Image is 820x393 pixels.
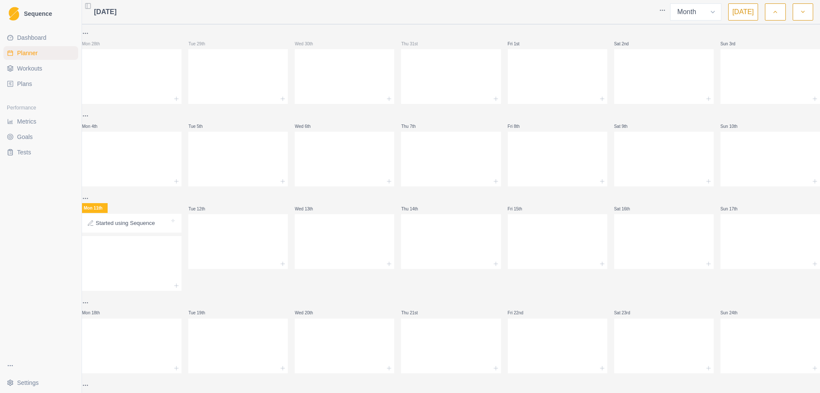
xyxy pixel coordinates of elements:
[508,206,533,212] p: Fri 15th
[17,133,33,141] span: Goals
[720,206,746,212] p: Sun 17th
[17,117,36,126] span: Metrics
[508,310,533,316] p: Fri 22nd
[9,7,19,21] img: Logo
[82,214,182,233] div: Started using Sequence
[614,310,640,316] p: Sat 23rd
[720,310,746,316] p: Sun 24th
[720,123,746,130] p: Sun 10th
[295,123,320,130] p: Wed 6th
[614,41,640,47] p: Sat 2nd
[3,3,78,24] a: LogoSequence
[188,41,214,47] p: Tue 29th
[3,101,78,115] div: Performance
[82,123,108,130] p: Mon 4th
[3,376,78,390] button: Settings
[94,7,117,17] span: [DATE]
[728,3,758,21] button: [DATE]
[188,123,214,130] p: Tue 5th
[3,31,78,44] a: Dashboard
[188,310,214,316] p: Tue 19th
[82,41,108,47] p: Mon 28th
[3,46,78,60] a: Planner
[82,203,108,213] p: Mon 11th
[401,41,427,47] p: Thu 31st
[401,206,427,212] p: Thu 14th
[401,310,427,316] p: Thu 21st
[188,206,214,212] p: Tue 12th
[17,148,31,157] span: Tests
[17,33,47,42] span: Dashboard
[24,11,52,17] span: Sequence
[3,115,78,128] a: Metrics
[3,145,78,159] a: Tests
[508,123,533,130] p: Fri 8th
[3,77,78,91] a: Plans
[295,41,320,47] p: Wed 30th
[720,41,746,47] p: Sun 3rd
[401,123,427,130] p: Thu 7th
[295,310,320,316] p: Wed 20th
[3,62,78,75] a: Workouts
[96,219,155,228] p: Started using Sequence
[82,310,108,316] p: Mon 18th
[614,206,640,212] p: Sat 16th
[614,123,640,130] p: Sat 9th
[17,64,42,73] span: Workouts
[3,130,78,144] a: Goals
[508,41,533,47] p: Fri 1st
[295,206,320,212] p: Wed 13th
[17,49,38,57] span: Planner
[17,80,32,88] span: Plans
